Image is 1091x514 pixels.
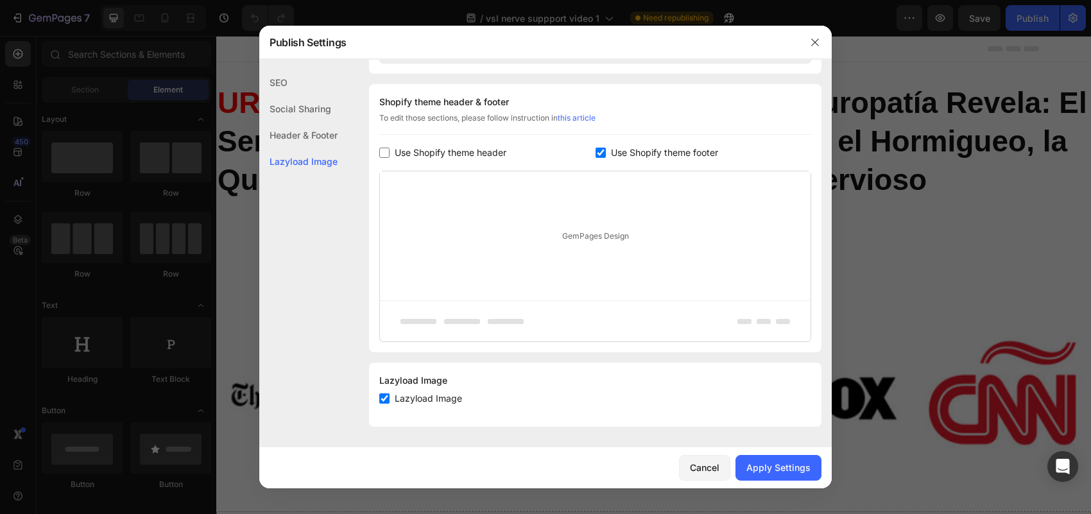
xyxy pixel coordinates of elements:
a: this article [558,113,596,123]
button: Apply Settings [735,455,821,481]
div: Publish Settings [259,26,798,59]
span: URGENTE [1,50,146,83]
div: Shopify theme header & footer [379,94,811,110]
div: SEO [259,69,338,96]
span: : [146,50,155,83]
div: Cancel [690,461,719,474]
div: Apply Settings [746,461,811,474]
div: Lazyload Image [259,148,338,175]
div: Header & Footer [259,122,338,148]
span: Use Shopify theme footer [611,145,718,160]
p: Publish the page to see the content. [53,216,823,229]
div: Lazyload Image [379,373,811,388]
button: Cancel [679,455,730,481]
span: Lazyload Image [395,391,462,406]
div: GemPages Design [380,171,811,300]
span: Use Shopify theme header [395,145,506,160]
div: Social Sharing [259,96,338,122]
div: To edit those sections, please follow instruction in [379,112,811,135]
div: Open Intercom Messenger [1047,451,1078,482]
